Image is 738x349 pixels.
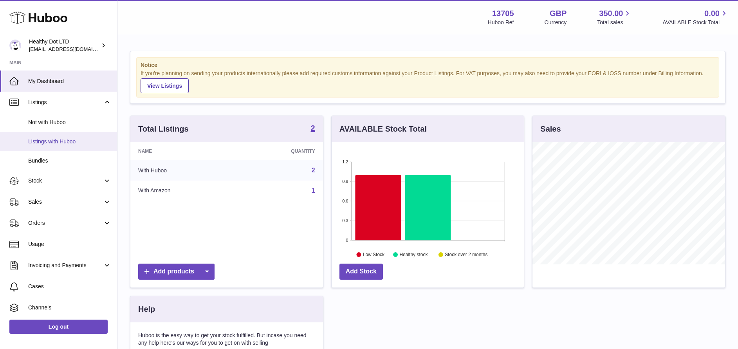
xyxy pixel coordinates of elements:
td: With Amazon [130,181,236,201]
span: [EMAIL_ADDRESS][DOMAIN_NAME] [29,46,115,52]
span: Stock [28,177,103,184]
span: Usage [28,241,111,248]
h3: Help [138,304,155,315]
strong: 2 [311,124,315,132]
text: 1.2 [342,159,348,164]
a: Add products [138,264,215,280]
a: 2 [312,167,315,174]
div: Currency [545,19,567,26]
a: Add Stock [339,264,383,280]
div: Huboo Ref [488,19,514,26]
text: 0.9 [342,179,348,184]
th: Name [130,142,236,160]
span: Total sales [597,19,632,26]
span: Channels [28,304,111,311]
div: Healthy Dot LTD [29,38,99,53]
text: Healthy stock [399,252,428,257]
strong: GBP [550,8,567,19]
div: If you're planning on sending your products internationally please add required customs informati... [141,70,715,93]
a: 1 [312,187,315,194]
span: Sales [28,198,103,206]
text: Stock over 2 months [445,252,487,257]
h3: Total Listings [138,124,189,134]
text: 0 [346,238,348,242]
span: Not with Huboo [28,119,111,126]
text: 0.3 [342,218,348,223]
a: 0.00 AVAILABLE Stock Total [662,8,729,26]
span: Bundles [28,157,111,165]
a: 350.00 Total sales [597,8,632,26]
p: Huboo is the easy way to get your stock fulfilled. But incase you need any help here's our ways f... [138,332,315,347]
a: Log out [9,320,108,334]
span: Cases [28,283,111,290]
span: Listings with Huboo [28,138,111,145]
span: 350.00 [599,8,623,19]
td: With Huboo [130,160,236,181]
span: Invoicing and Payments [28,262,103,269]
text: 0.6 [342,199,348,203]
img: internalAdmin-13705@internal.huboo.com [9,40,21,51]
span: Orders [28,219,103,227]
span: AVAILABLE Stock Total [662,19,729,26]
strong: Notice [141,61,715,69]
th: Quantity [236,142,323,160]
h3: AVAILABLE Stock Total [339,124,427,134]
strong: 13705 [492,8,514,19]
text: Low Stock [363,252,385,257]
h3: Sales [540,124,561,134]
span: My Dashboard [28,78,111,85]
span: Listings [28,99,103,106]
span: 0.00 [704,8,720,19]
a: 2 [311,124,315,134]
a: View Listings [141,78,189,93]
